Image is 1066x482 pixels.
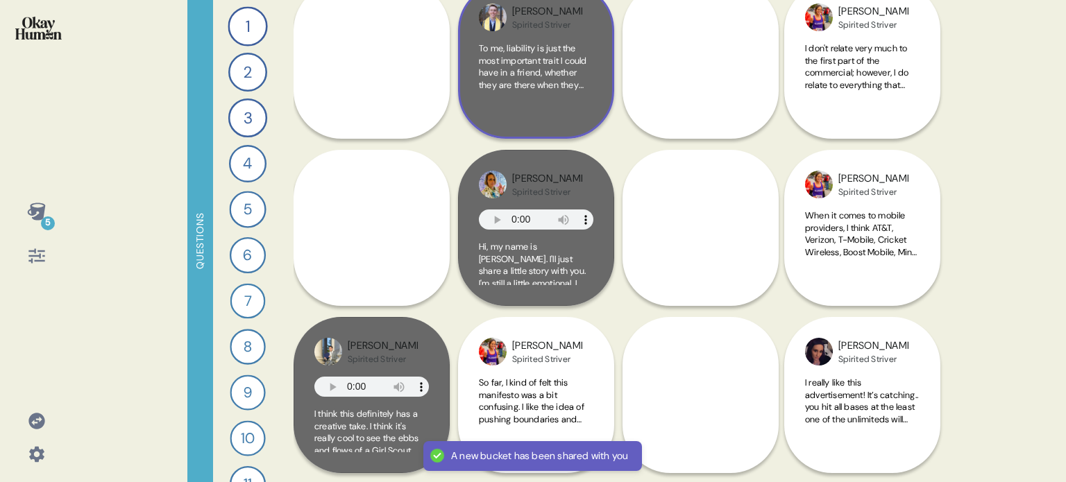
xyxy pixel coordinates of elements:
[15,17,62,40] img: okayhuman.3b1b6348.png
[230,284,266,319] div: 7
[479,42,593,419] span: To me, liability is just the most important trait I could have in a friend, whether they are ther...
[838,4,908,19] div: [PERSON_NAME]
[230,420,265,456] div: 10
[512,4,582,19] div: [PERSON_NAME]
[838,19,908,31] div: Spirited Striver
[228,98,267,137] div: 3
[805,171,833,198] img: profilepic_6853729384716844.jpg
[479,338,507,365] img: profilepic_6853729384716844.jpg
[228,53,267,92] div: 2
[41,216,55,230] div: 5
[838,354,908,365] div: Spirited Striver
[479,171,507,198] img: profilepic_8803709416395036.jpg
[838,187,908,198] div: Spirited Striver
[512,354,582,365] div: Spirited Striver
[229,191,266,227] div: 5
[451,449,628,463] div: A new bucket has been shared with you
[230,329,265,364] div: 8
[512,338,582,354] div: [PERSON_NAME]
[838,338,908,354] div: [PERSON_NAME]
[838,171,908,187] div: [PERSON_NAME]
[805,338,833,365] img: profilepic_28040829088893864.jpg
[512,187,582,198] div: Spirited Striver
[805,42,919,419] span: I don't relate very much to the first part of the commercial; however, I do relate to everything ...
[512,19,582,31] div: Spirited Striver
[230,237,266,273] div: 6
[228,6,267,46] div: 1
[230,375,265,410] div: 9
[479,3,507,31] img: profilepic_8964077973629642.jpg
[314,338,342,365] img: profilepic_9758953860801219.jpg
[348,338,418,354] div: [PERSON_NAME]
[348,354,418,365] div: Spirited Striver
[512,171,582,187] div: [PERSON_NAME]
[805,3,833,31] img: profilepic_6853729384716844.jpg
[229,145,266,182] div: 4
